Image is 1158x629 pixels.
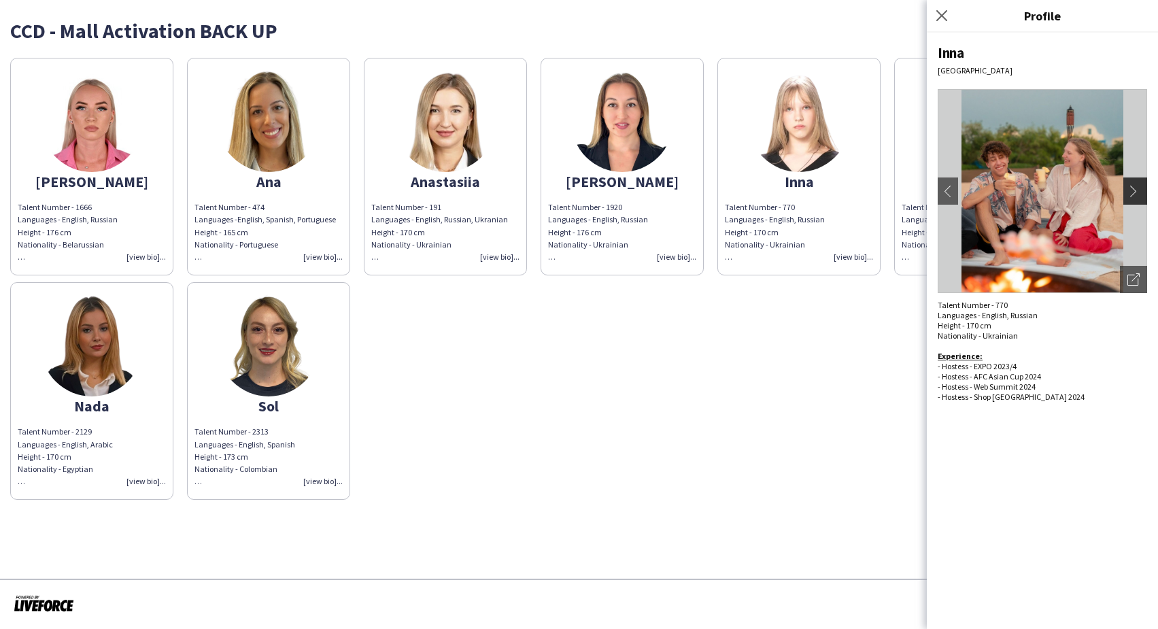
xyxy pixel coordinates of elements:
[938,330,1018,341] span: Nationality - Ukrainian
[237,214,336,224] span: English, Spanish, Portuguese
[938,381,1147,392] div: - Hostess - Web Summit 2024
[18,202,118,262] span: Talent Number - 1666 Languages - English, Russian Height - 176 cm Nationality - Belarussian
[194,239,343,263] div: Nationality - Portuguese
[18,426,113,486] span: Talent Number - 2129 Languages - English, Arabic Height - 170 cm Nationality - Egyptian
[371,239,520,251] div: Nationality - Ukrainian
[938,89,1147,293] img: Crew avatar or photo
[938,351,983,361] b: Experience:
[938,361,1147,371] div: - Hostess - EXPO 2023/4
[938,300,1008,310] span: Talent Number - 770
[902,202,1027,262] span: Talent Number - 2299 Languages - English, Arabic, Russian Height - 172 cm Nationality - Russian
[938,310,1038,320] span: Languages - English, Russian
[725,175,873,188] div: Inna
[902,175,1050,188] div: Katya
[927,7,1158,24] h3: Profile
[548,175,696,188] div: [PERSON_NAME]
[938,65,1147,75] div: [GEOGRAPHIC_DATA]
[725,227,779,237] span: Height - 170 cm
[725,202,795,212] span: Talent Number - 770
[18,400,166,412] div: Nada
[18,175,166,188] div: [PERSON_NAME]
[394,70,496,172] img: thumb-52a3d824-ddfa-4a38-a76e-c5eaf954a1e1.png
[725,239,805,250] span: Nationality - Ukrainian
[1120,266,1147,293] div: Open photos pop-in
[938,44,1147,62] div: Inna
[725,214,825,224] span: Languages - English, Russian
[218,294,320,396] img: thumb-bdd9a070-a58f-4802-a4fa-63606ae1fa6c.png
[938,371,1147,381] div: - Hostess - AFC Asian Cup 2024
[371,175,520,188] div: Anastasiia
[938,320,991,330] span: Height - 170 cm
[218,70,320,172] img: thumb-c495bd05-efe2-4577-82d0-4477ed5da2d9.png
[194,400,343,412] div: Sol
[371,202,508,237] span: Talent Number - 191 Languages - English, Russian, Ukranian Height - 170 cm
[548,202,648,262] span: Talent Number - 1920 Languages - English, Russian Height - 176 cm Nationality - Ukrainian
[571,70,673,172] img: thumb-ec00268c-6805-4636-9442-491a60bed0e9.png
[925,70,1027,172] img: thumb-b9632d01-66db-4e9f-a951-87ed86672750.png
[41,294,143,396] img: thumb-127a73c4-72f8-4817-ad31-6bea1b145d02.png
[194,426,295,486] span: Talent Number - 2313 Languages - English, Spanish Height - 173 cm Nationality - Colombian
[938,392,1147,402] div: - Hostess - Shop [GEOGRAPHIC_DATA] 2024
[194,202,265,224] span: Talent Number - 474 Languages -
[10,20,1148,41] div: CCD - Mall Activation BACK UP
[194,175,343,188] div: Ana
[41,70,143,172] img: thumb-66016a75671fc.jpeg
[14,594,74,613] img: Powered by Liveforce
[748,70,850,172] img: thumb-73ae04f4-6c9a-49e3-bbd0-4b72125e7bf4.png
[194,227,248,237] span: Height - 165 cm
